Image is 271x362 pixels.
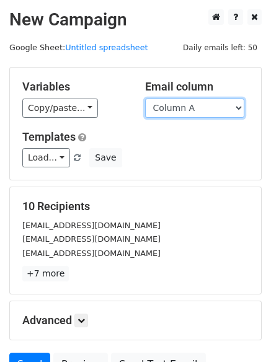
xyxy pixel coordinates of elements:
a: +7 more [22,266,69,281]
button: Save [89,148,122,167]
a: Untitled spreadsheet [65,43,148,52]
small: Google Sheet: [9,43,148,52]
a: Copy/paste... [22,99,98,118]
small: [EMAIL_ADDRESS][DOMAIN_NAME] [22,221,161,230]
h5: Email column [145,80,249,94]
iframe: Chat Widget [209,302,271,362]
h2: New Campaign [9,9,262,30]
a: Daily emails left: 50 [179,43,262,52]
small: [EMAIL_ADDRESS][DOMAIN_NAME] [22,234,161,244]
a: Templates [22,130,76,143]
a: Load... [22,148,70,167]
small: [EMAIL_ADDRESS][DOMAIN_NAME] [22,249,161,258]
h5: Variables [22,80,127,94]
h5: Advanced [22,314,249,327]
span: Daily emails left: 50 [179,41,262,55]
h5: 10 Recipients [22,200,249,213]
